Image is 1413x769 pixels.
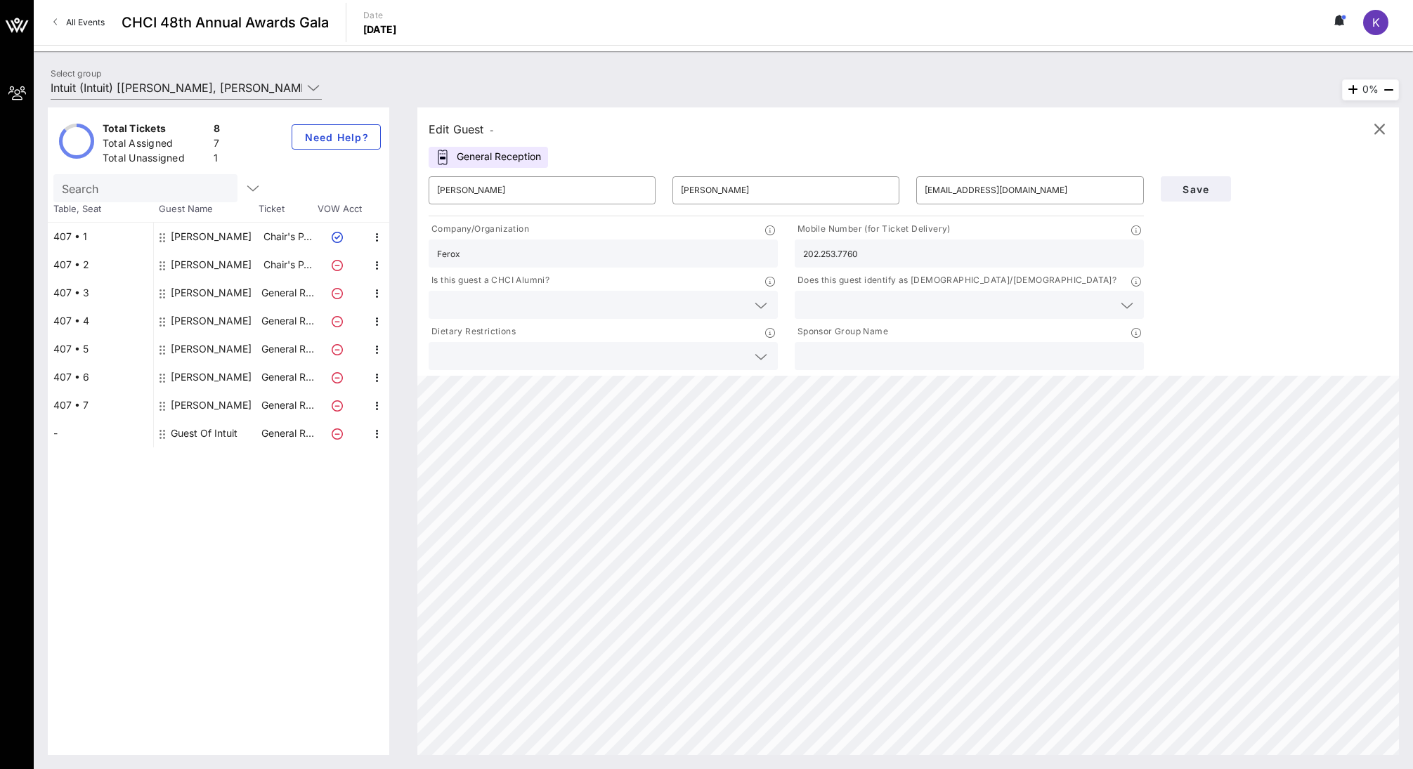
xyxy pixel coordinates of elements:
span: CHCI 48th Annual Awards Gala [122,12,329,33]
div: 407 • 4 [48,307,153,335]
p: Chair's P… [259,223,315,251]
span: Table, Seat [48,202,153,216]
a: All Events [45,11,113,34]
div: Total Unassigned [103,151,208,169]
p: Does this guest identify as [DEMOGRAPHIC_DATA]/[DEMOGRAPHIC_DATA]? [795,273,1116,288]
div: 0% [1342,79,1399,100]
div: 407 • 7 [48,391,153,419]
span: Save [1172,183,1220,195]
div: 407 • 6 [48,363,153,391]
p: General R… [259,307,315,335]
span: Need Help? [304,131,369,143]
p: General R… [259,419,315,447]
p: Chair's P… [259,251,315,279]
button: Need Help? [292,124,381,150]
p: General R… [259,335,315,363]
p: General R… [259,279,315,307]
div: 407 • 1 [48,223,153,251]
div: - [48,419,153,447]
div: Jennifer Raghavan [171,279,252,307]
input: Email* [925,179,1135,202]
p: Is this guest a CHCI Alumni? [429,273,549,288]
span: - [490,125,494,136]
div: Alexander Monterubbio [171,335,252,363]
p: [DATE] [363,22,397,37]
div: 1 [214,151,220,169]
div: 407 • 5 [48,335,153,363]
p: Dietary Restrictions [429,324,516,339]
div: 7 [214,136,220,154]
div: Tyler Cozzens [171,251,252,279]
div: Edit Guest [429,119,494,139]
div: Total Assigned [103,136,208,154]
div: Erik Rettig [171,307,252,335]
div: Michelle Lease [171,363,252,391]
span: VOW Acct [315,202,364,216]
div: Kim Hays [171,223,252,251]
div: 407 • 2 [48,251,153,279]
input: Last Name* [681,179,891,202]
p: Sponsor Group Name [795,324,888,339]
span: K [1372,15,1380,29]
div: Guest Of Intuit [171,419,237,447]
span: Ticket [259,202,315,216]
div: 8 [214,121,220,139]
button: Save [1161,176,1231,202]
div: Total Tickets [103,121,208,139]
div: General Reception [429,147,548,168]
p: Date [363,8,397,22]
input: First Name* [437,179,647,202]
span: All Events [66,17,105,27]
div: K [1363,10,1388,35]
span: Guest Name [153,202,259,216]
div: 407 • 3 [48,279,153,307]
label: Select group [51,68,101,79]
p: Mobile Number (for Ticket Delivery) [795,222,951,237]
div: Ursula Wojchiechowski [171,391,252,419]
p: General R… [259,391,315,419]
p: General R… [259,363,315,391]
p: Company/Organization [429,222,529,237]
